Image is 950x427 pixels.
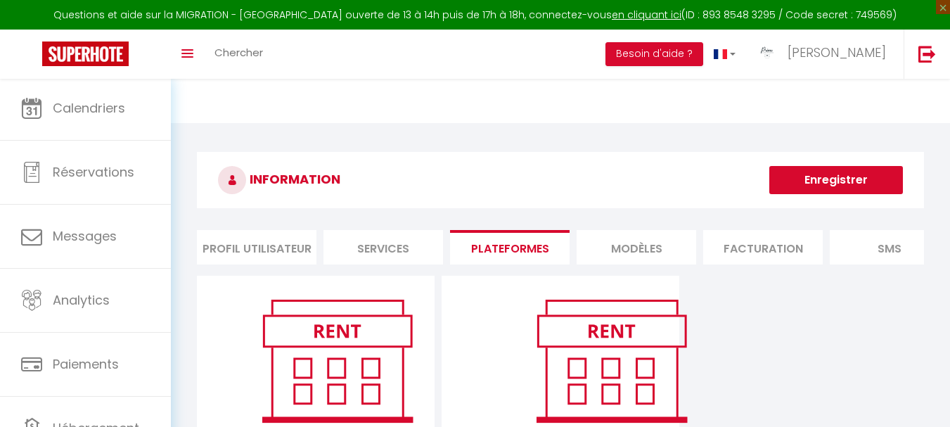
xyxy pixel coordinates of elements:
button: Besoin d'aide ? [605,42,703,66]
li: Services [323,230,443,265]
li: SMS [830,230,949,265]
li: MODÈLES [577,230,696,265]
iframe: LiveChat chat widget [891,368,950,427]
a: Chercher [204,30,274,79]
button: Enregistrer [769,166,903,194]
a: en cliquant ici [612,8,681,22]
li: Facturation [703,230,823,265]
img: logout [918,45,936,63]
span: Réservations [53,163,134,181]
span: Analytics [53,291,110,309]
span: [PERSON_NAME] [788,44,886,61]
span: Calendriers [53,99,125,117]
img: Super Booking [42,42,129,66]
span: Paiements [53,355,119,373]
span: Messages [53,227,117,245]
h3: INFORMATION [197,152,924,208]
li: Plateformes [450,230,570,265]
a: ... [PERSON_NAME] [746,30,904,79]
span: Chercher [214,45,263,60]
li: Profil Utilisateur [197,230,316,265]
img: ... [757,42,778,63]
